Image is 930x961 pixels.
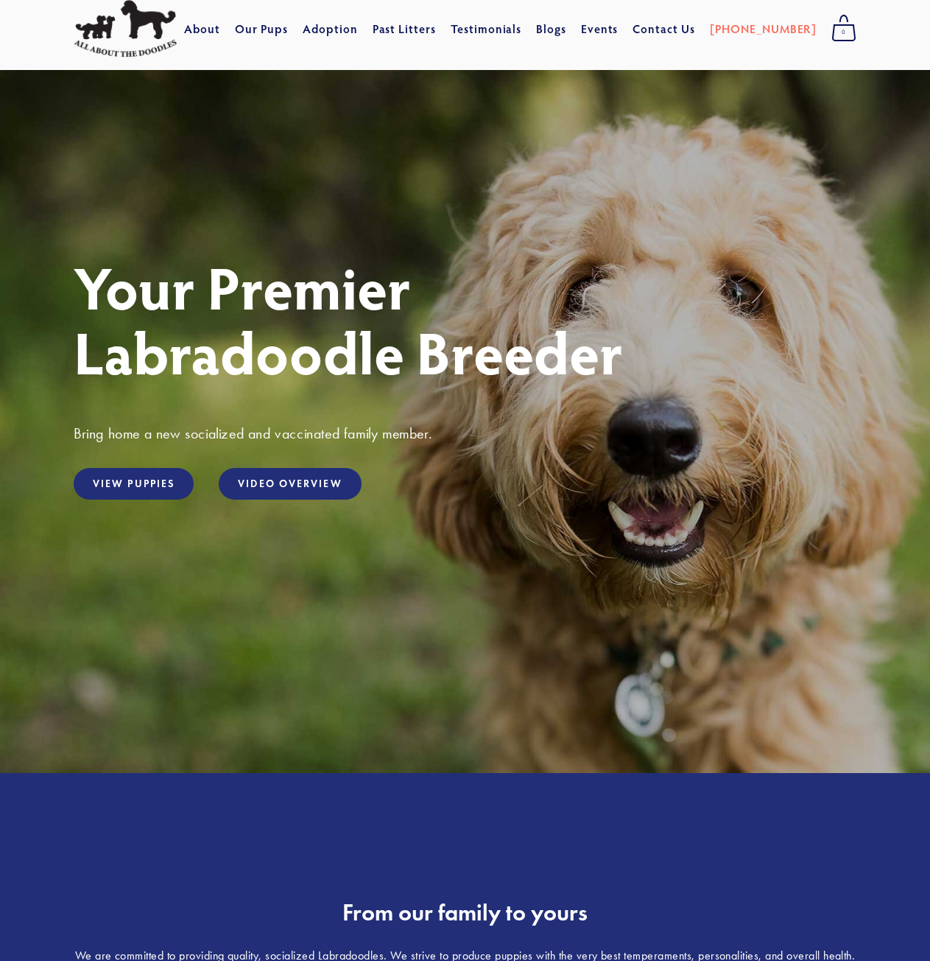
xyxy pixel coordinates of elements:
h2: From our family to yours [74,898,856,926]
a: Our Pups [235,15,289,42]
a: Contact Us [633,15,695,42]
a: Testimonials [451,15,522,42]
span: 0 [831,23,856,42]
a: Past Litters [373,21,437,36]
a: View Puppies [74,468,194,500]
a: About [184,15,220,42]
h1: Your Premier Labradoodle Breeder [74,254,856,384]
h3: Bring home a new socialized and vaccinated family member. [74,424,856,443]
a: Adoption [303,15,358,42]
a: Blogs [536,15,566,42]
a: Events [581,15,619,42]
a: [PHONE_NUMBER] [710,15,817,42]
a: Video Overview [219,468,361,500]
a: 0 items in cart [824,10,864,47]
